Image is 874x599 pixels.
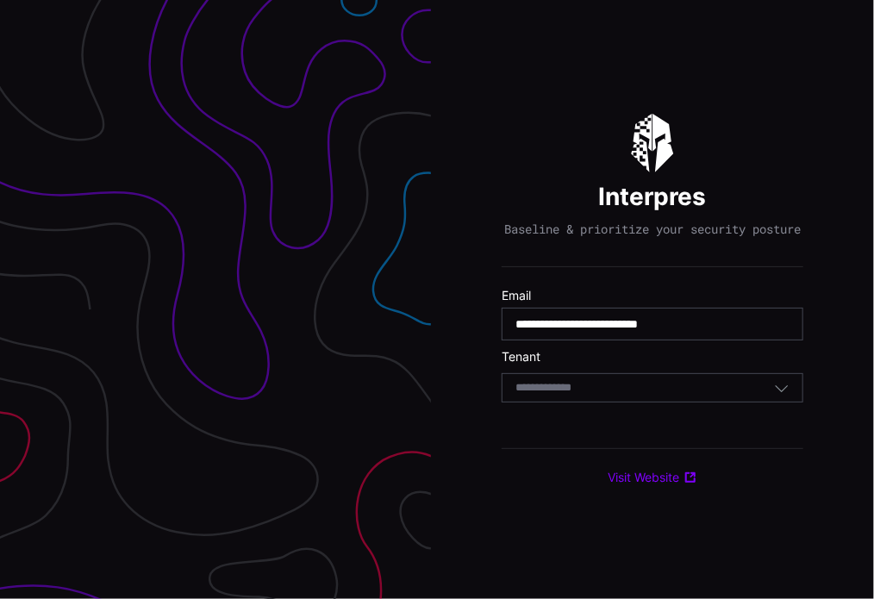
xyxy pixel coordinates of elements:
[502,349,803,365] label: Tenant
[774,380,790,396] button: Toggle options menu
[599,181,707,212] h1: Interpres
[502,288,803,303] label: Email
[608,470,697,485] a: Visit Website
[504,222,801,237] p: Baseline & prioritize your security posture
